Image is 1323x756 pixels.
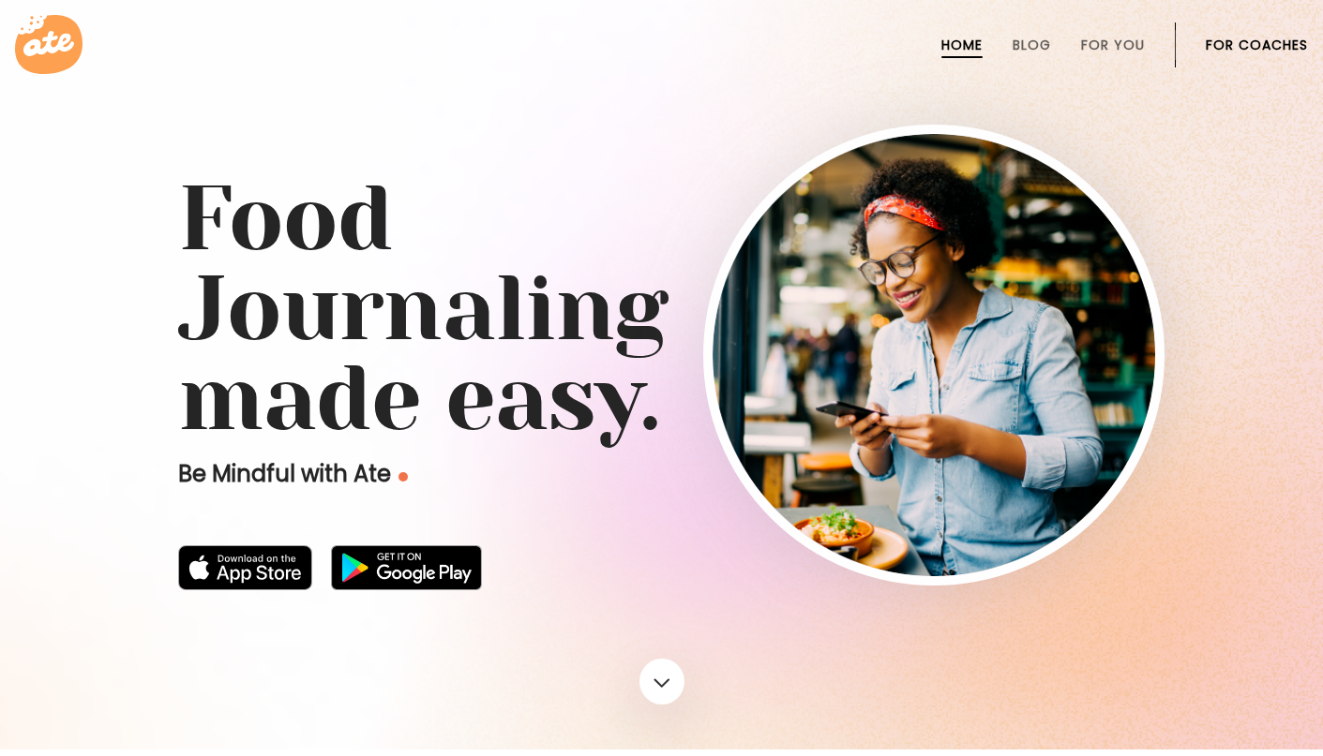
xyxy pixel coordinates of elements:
p: Be Mindful with Ate [178,459,703,489]
h1: Food Journaling made easy. [178,174,1146,444]
a: For Coaches [1206,37,1308,52]
a: For You [1081,37,1145,52]
a: Blog [1013,37,1051,52]
img: badge-download-apple.svg [178,545,313,590]
img: home-hero-img-rounded.png [713,134,1155,576]
a: Home [941,37,983,52]
img: badge-download-google.png [331,545,482,590]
